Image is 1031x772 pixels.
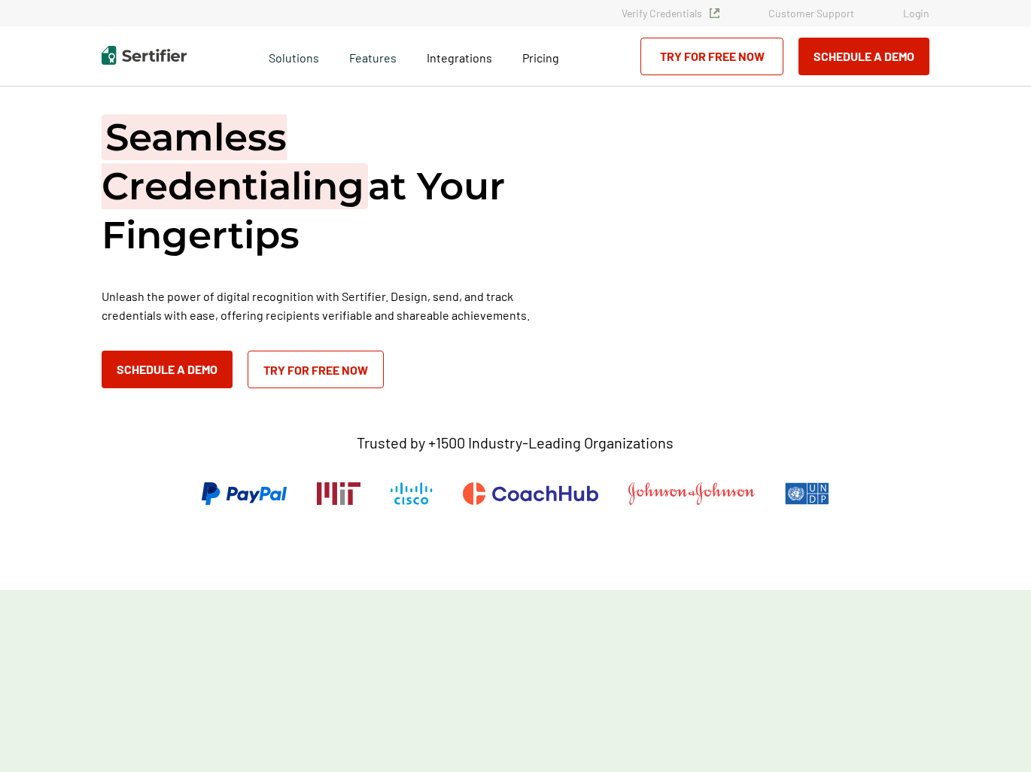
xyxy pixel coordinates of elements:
[317,482,360,505] img: Massachusetts Institute of Technology
[102,113,553,260] h1: at Your Fingertips
[102,114,368,209] span: Seamless Credentialing
[785,482,829,505] img: UNDP
[248,351,384,388] a: Try for Free Now
[622,7,719,20] a: Verify Credentials
[768,7,854,20] a: Customer Support
[102,46,187,65] img: Sertifier | Digital Credentialing Platform
[202,482,287,505] img: PayPal
[463,482,598,505] img: CoachHub
[522,47,559,65] a: Pricing
[391,482,433,505] img: Cisco
[427,50,492,65] span: Integrations
[522,50,559,65] span: Pricing
[269,47,319,65] span: Solutions
[710,8,719,18] img: Verified
[903,7,929,20] a: Login
[640,38,783,75] a: Try for Free Now
[349,47,397,65] span: Features
[427,47,492,65] a: Integrations
[102,287,553,324] p: Unleash the power of digital recognition with Sertifier. Design, send, and track credentials with...
[357,433,674,452] p: Trusted by +1500 Industry-Leading Organizations
[628,482,755,505] img: Johnson & Johnson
